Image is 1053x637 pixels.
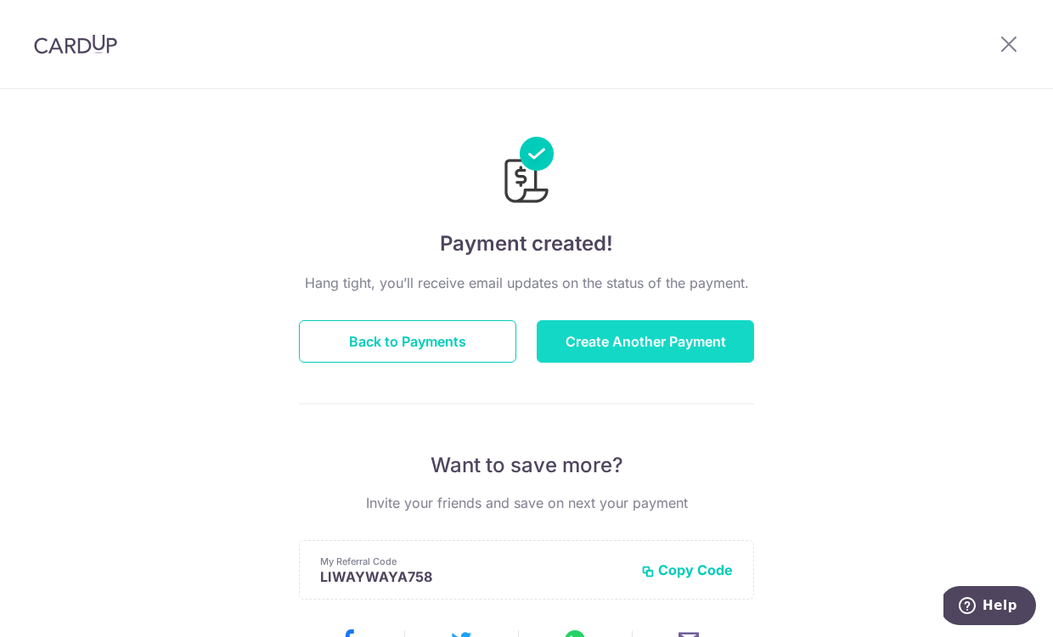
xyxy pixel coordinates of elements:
button: Copy Code [641,561,733,578]
button: Create Another Payment [537,320,754,363]
h4: Payment created! [299,228,754,259]
iframe: Opens a widget where you can find more information [943,586,1036,629]
img: CardUp [34,34,117,54]
p: Hang tight, you’ll receive email updates on the status of the payment. [299,273,754,293]
p: Want to save more? [299,452,754,479]
button: Back to Payments [299,320,516,363]
p: My Referral Code [320,555,628,568]
img: Payments [499,137,554,208]
p: Invite your friends and save on next your payment [299,493,754,513]
p: LIWAYWAYA758 [320,568,628,585]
